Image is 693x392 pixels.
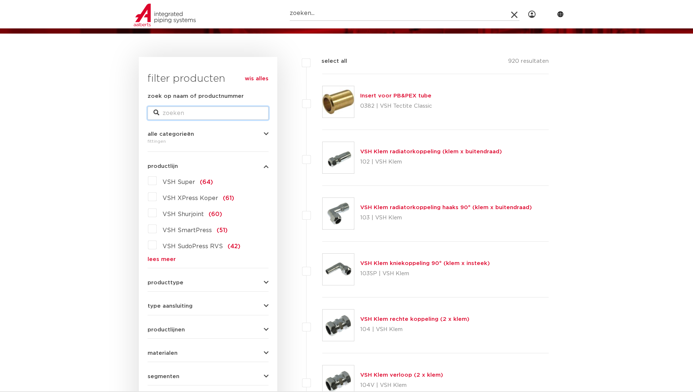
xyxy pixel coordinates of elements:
button: alle categorieën [148,131,269,137]
button: producttype [148,280,269,285]
p: 103 | VSH Klem [360,212,532,224]
span: (51) [217,227,228,233]
input: zoeken... [290,6,519,21]
button: segmenten [148,374,269,379]
a: VSH Klem radiatorkoppeling haaks 90° (klem x buitendraad) [360,205,532,210]
span: alle categorieën [148,131,194,137]
button: type aansluiting [148,303,269,309]
span: materialen [148,350,178,356]
span: VSH SmartPress [163,227,212,233]
span: VSH XPress Koper [163,195,218,201]
h3: filter producten [148,72,269,86]
p: 0382 | VSH Tectite Classic [360,100,432,112]
p: 103SP | VSH Klem [360,268,490,280]
span: VSH Shurjoint [163,211,204,217]
button: productlijn [148,164,269,169]
a: VSH Klem radiatorkoppeling (klem x buitendraad) [360,149,502,154]
img: Thumbnail for Insert voor PB&PEX tube [323,86,354,118]
img: Thumbnail for VSH Klem radiatorkoppeling (klem x buitendraad) [323,142,354,173]
p: 102 | VSH Klem [360,156,502,168]
p: 920 resultaten [508,57,549,68]
p: 104V | VSH Klem [360,380,443,391]
img: Thumbnail for VSH Klem kniekoppeling 90° (klem x insteek) [323,254,354,285]
img: Thumbnail for VSH Klem rechte koppeling (2 x klem) [323,310,354,341]
span: segmenten [148,374,179,379]
span: type aansluiting [148,303,193,309]
a: VSH Klem rechte koppeling (2 x klem) [360,316,469,322]
a: VSH Klem verloop (2 x klem) [360,372,443,378]
button: productlijnen [148,327,269,333]
span: VSH Super [163,179,195,185]
span: producttype [148,280,183,285]
span: productlijn [148,164,178,169]
span: (64) [200,179,213,185]
input: zoeken [148,107,269,120]
img: Thumbnail for VSH Klem radiatorkoppeling haaks 90° (klem x buitendraad) [323,198,354,229]
a: VSH Klem kniekoppeling 90° (klem x insteek) [360,261,490,266]
div: fittingen [148,137,269,146]
span: (42) [228,243,240,249]
span: productlijnen [148,327,185,333]
a: Insert voor PB&PEX tube [360,93,431,99]
span: (61) [223,195,234,201]
label: select all [311,57,347,66]
a: wis alles [245,74,269,83]
button: materialen [148,350,269,356]
label: zoek op naam of productnummer [148,92,244,101]
a: lees meer [148,257,269,262]
span: (60) [209,211,222,217]
span: VSH SudoPress RVS [163,243,223,249]
p: 104 | VSH Klem [360,324,469,335]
